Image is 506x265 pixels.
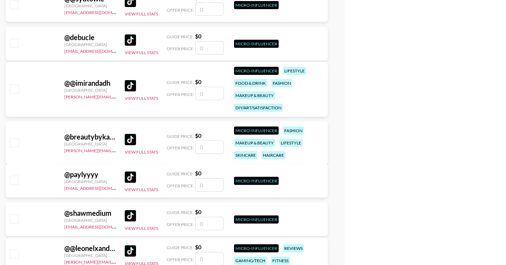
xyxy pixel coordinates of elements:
[195,244,201,250] strong: $ 0
[125,11,158,17] button: View Full Stats
[167,34,194,39] span: Guide Price:
[64,3,116,8] div: [GEOGRAPHIC_DATA]
[125,80,136,91] img: TikTok
[64,179,116,184] div: [GEOGRAPHIC_DATA]
[64,147,168,153] a: [PERSON_NAME][EMAIL_ADDRESS][DOMAIN_NAME]
[64,253,116,258] div: [GEOGRAPHIC_DATA]
[195,2,223,16] input: 0
[234,67,279,75] div: Micro-Influencer
[125,134,136,145] img: TikTok
[195,41,223,54] input: 0
[125,50,158,55] button: View Full Stats
[64,33,116,42] div: @ debucle
[64,218,116,223] div: [GEOGRAPHIC_DATA]
[195,141,223,154] input: 0
[167,134,194,139] span: Guide Price:
[125,226,158,231] button: View Full Stats
[167,210,194,215] span: Guide Price:
[64,132,116,141] div: @ breautybykamskouture
[261,151,285,159] div: haircare
[195,208,201,215] strong: $ 0
[64,79,116,88] div: @ @imirandadh
[195,178,223,192] input: 0
[234,91,275,99] div: makeup & beauty
[234,244,279,252] div: Micro-Influencer
[64,42,116,47] div: [GEOGRAPHIC_DATA]
[64,47,135,54] a: [EMAIL_ADDRESS][DOMAIN_NAME]
[283,67,306,75] div: lifestyle
[195,78,201,85] strong: $ 0
[125,187,158,192] button: View Full Stats
[64,141,116,147] div: [GEOGRAPHIC_DATA]
[234,1,279,9] div: Micro-Influencer
[234,215,279,224] div: Micro-Influencer
[167,257,194,262] span: Offer Price:
[195,170,201,176] strong: $ 0
[125,149,158,155] button: View Full Stats
[125,172,136,183] img: TikTok
[167,171,194,176] span: Guide Price:
[167,92,194,97] span: Offer Price:
[125,34,136,46] img: TikTok
[125,245,136,257] img: TikTok
[234,104,283,112] div: diy/art/satisfaction
[195,217,223,230] input: 0
[283,244,304,252] div: reviews
[195,33,201,39] strong: $ 0
[167,222,194,227] span: Offer Price:
[125,210,136,221] img: TikTok
[234,177,279,185] div: Micro-Influencer
[279,139,303,147] div: lifestyle
[195,132,201,139] strong: $ 0
[167,46,194,51] span: Offer Price:
[234,151,257,159] div: skincare
[234,139,275,147] div: makeup & beauty
[64,209,116,218] div: @ shawmedium
[64,184,135,191] a: [EMAIL_ADDRESS][DOMAIN_NAME]
[234,127,279,135] div: Micro-Influencer
[64,170,116,179] div: @ paylyyyy
[234,79,267,87] div: food & drink
[64,88,116,93] div: [GEOGRAPHIC_DATA]
[167,245,194,250] span: Guide Price:
[64,244,116,253] div: @ @leonelxandres
[271,79,292,87] div: fashion
[195,87,223,100] input: 0
[234,257,267,265] div: gaming/tech
[234,40,279,48] div: Micro-Influencer
[167,183,194,188] span: Offer Price:
[64,258,168,265] a: [PERSON_NAME][EMAIL_ADDRESS][DOMAIN_NAME]
[167,145,194,150] span: Offer Price:
[64,93,168,99] a: [PERSON_NAME][EMAIL_ADDRESS][DOMAIN_NAME]
[271,257,290,265] div: fitness
[64,223,135,230] a: [EMAIL_ADDRESS][DOMAIN_NAME]
[64,8,135,15] a: [EMAIL_ADDRESS][DOMAIN_NAME]
[125,96,158,101] button: View Full Stats
[283,127,304,135] div: fashion
[167,80,194,85] span: Guide Price:
[167,7,194,13] span: Offer Price:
